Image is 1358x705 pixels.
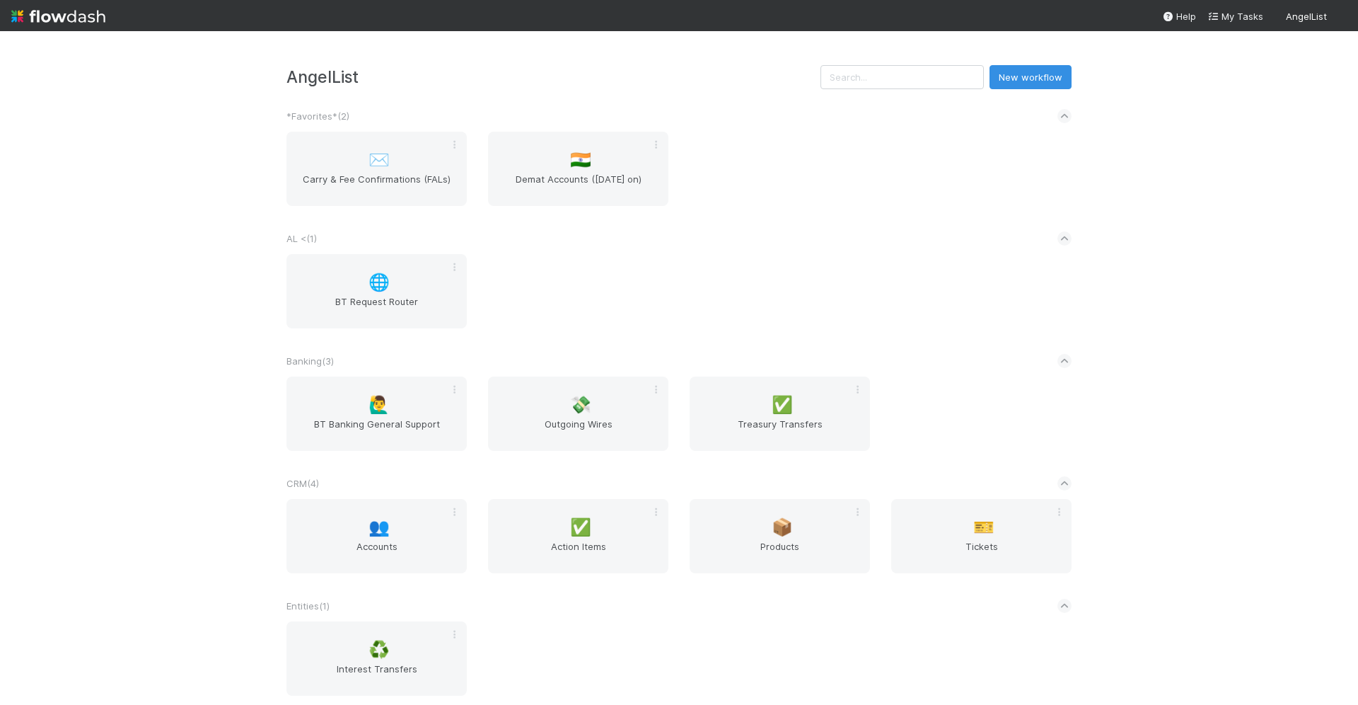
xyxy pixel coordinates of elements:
[286,355,334,367] span: Banking ( 3 )
[897,539,1066,568] span: Tickets
[1286,11,1327,22] span: AngelList
[973,518,994,537] span: 🎫
[368,396,390,414] span: 🙋‍♂️
[494,417,663,445] span: Outgoing Wires
[292,662,461,690] span: Interest Transfers
[286,67,820,86] h3: AngelList
[368,273,390,292] span: 🌐
[286,600,330,612] span: Entities ( 1 )
[488,377,668,451] a: 💸Outgoing Wires
[286,254,467,328] a: 🌐BT Request Router
[292,417,461,445] span: BT Banking General Support
[695,417,864,445] span: Treasury Transfers
[11,4,105,28] img: logo-inverted-e16ddd16eac7371096b0.svg
[292,172,461,200] span: Carry & Fee Confirmations (FALs)
[772,518,793,537] span: 📦
[695,539,864,568] span: Products
[570,151,591,169] span: 🇮🇳
[570,518,591,537] span: ✅
[820,65,984,89] input: Search...
[1333,10,1347,24] img: avatar_c597f508-4d28-4c7c-92e0-bd2d0d338f8e.png
[286,621,467,696] a: ♻️Interest Transfers
[286,233,317,244] span: AL < ( 1 )
[286,478,319,489] span: CRM ( 4 )
[488,132,668,206] a: 🇮🇳Demat Accounts ([DATE] on)
[286,499,467,573] a: 👥Accounts
[368,641,390,659] span: ♻️
[690,499,870,573] a: 📦Products
[286,110,349,122] span: *Favorites* ( 2 )
[488,499,668,573] a: ✅Action Items
[990,65,1072,89] button: New workflow
[570,396,591,414] span: 💸
[292,294,461,323] span: BT Request Router
[292,539,461,568] span: Accounts
[494,539,663,568] span: Action Items
[690,377,870,451] a: ✅Treasury Transfers
[494,172,663,200] span: Demat Accounts ([DATE] on)
[772,396,793,414] span: ✅
[286,132,467,206] a: ✉️Carry & Fee Confirmations (FALs)
[368,151,390,169] span: ✉️
[286,377,467,451] a: 🙋‍♂️BT Banking General Support
[1162,9,1196,23] div: Help
[891,499,1072,573] a: 🎫Tickets
[368,518,390,537] span: 👥
[1207,11,1263,22] span: My Tasks
[1207,9,1263,23] a: My Tasks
